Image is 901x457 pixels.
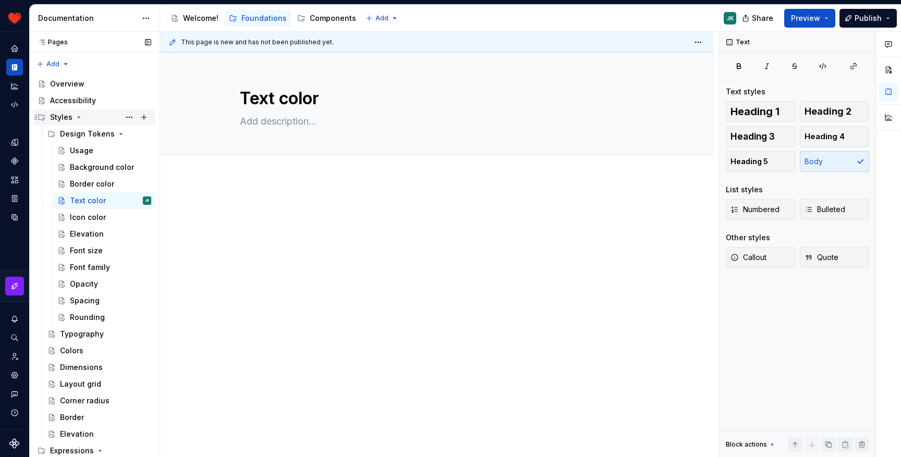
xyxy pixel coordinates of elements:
span: Publish [855,13,882,23]
span: Callout [730,252,766,263]
div: Font family [70,262,110,273]
a: Typography [43,326,155,342]
a: Layout grid [43,376,155,392]
div: Documentation [38,13,137,23]
a: Spacing [53,292,155,309]
button: Preview [784,9,835,28]
span: Numbered [730,204,780,215]
span: Heading 1 [730,106,780,117]
a: Data sources [6,209,23,226]
div: Documentation [6,59,23,76]
div: Elevation [60,429,94,439]
div: Design Tokens [43,126,155,142]
div: Block actions [726,437,776,452]
img: 41dd58b4-cf0d-4748-b605-c484c7e167c9.png [8,12,21,24]
div: Spacing [70,295,100,306]
a: Dimensions [43,359,155,376]
div: Elevation [70,229,104,239]
a: Components [6,153,23,169]
div: Dimensions [60,362,103,373]
a: Analytics [6,78,23,94]
a: Opacity [53,276,155,292]
button: Heading 1 [726,101,796,122]
button: Bulleted [800,199,870,220]
span: Bulleted [805,204,845,215]
a: Components [293,10,360,27]
div: Colors [60,345,83,356]
span: Share [752,13,773,23]
button: Heading 5 [726,151,796,172]
button: Heading 4 [800,126,870,147]
div: Text styles [726,87,765,97]
a: Background color [53,159,155,176]
a: Elevation [53,226,155,242]
button: Add [362,11,401,26]
a: Accessibility [33,92,155,109]
div: Styles [50,112,72,122]
button: Numbered [726,199,796,220]
button: Search ⌘K [6,329,23,346]
textarea: Text color [238,86,632,111]
div: Font size [70,245,103,256]
a: Usage [53,142,155,159]
div: Accessibility [50,95,96,106]
a: Border color [53,176,155,192]
a: Font size [53,242,155,259]
div: Text color [70,195,106,206]
a: Elevation [43,426,155,442]
span: Heading 5 [730,156,768,167]
span: Heading 3 [730,131,775,142]
div: Opacity [70,279,98,289]
span: Heading 4 [805,131,845,142]
div: Usage [70,145,93,156]
button: Heading 2 [800,101,870,122]
a: Code automation [6,96,23,113]
div: Components [310,13,356,23]
div: Expressions [50,446,94,456]
a: Text colorJK [53,192,155,209]
a: Overview [33,76,155,92]
svg: Supernova Logo [9,438,20,449]
a: Design tokens [6,134,23,151]
a: Home [6,40,23,57]
a: Invite team [6,348,23,365]
button: Callout [726,247,796,268]
div: Styles [33,109,155,126]
div: Pages [33,38,68,46]
button: Add [33,57,72,71]
div: Block actions [726,440,767,449]
a: Border [43,409,155,426]
button: Notifications [6,311,23,327]
a: Corner radius [43,392,155,409]
a: Storybook stories [6,190,23,207]
div: Design Tokens [60,129,115,139]
div: Layout grid [60,379,101,389]
span: Quote [805,252,838,263]
a: Assets [6,171,23,188]
div: Icon color [70,212,106,223]
div: Rounding [70,312,105,323]
div: Border color [70,179,114,189]
div: Foundations [241,13,287,23]
div: Welcome! [183,13,218,23]
span: Preview [791,13,820,23]
span: Add [375,14,388,22]
div: List styles [726,184,763,195]
span: Heading 2 [805,106,851,117]
button: Share [737,9,780,28]
span: Add [46,60,59,68]
button: Contact support [6,386,23,402]
div: JK [145,195,150,206]
a: Foundations [225,10,291,27]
